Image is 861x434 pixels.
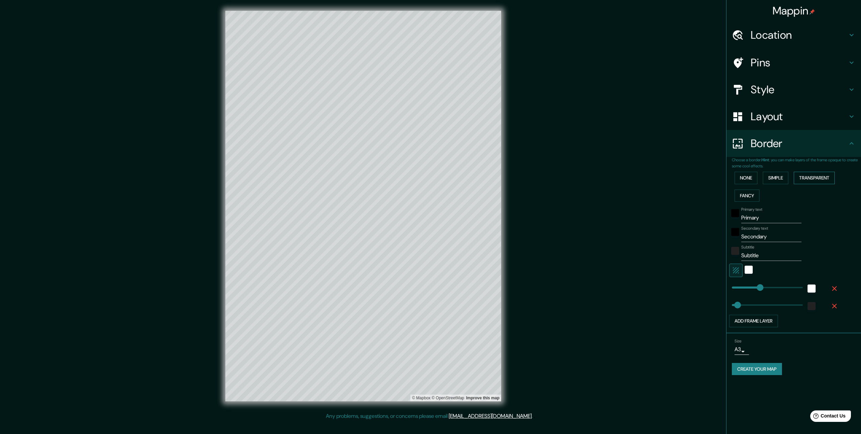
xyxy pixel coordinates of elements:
div: Pins [726,49,861,76]
a: Map feedback [466,396,499,400]
label: Size [735,338,742,344]
button: white [808,285,816,293]
button: Simple [763,172,788,184]
button: Transparent [794,172,835,184]
button: black [731,209,739,217]
a: [EMAIL_ADDRESS][DOMAIN_NAME] [449,412,532,420]
a: OpenStreetMap [432,396,464,400]
h4: Style [751,83,848,96]
button: black [731,228,739,236]
button: color-222222 [731,247,739,255]
div: Layout [726,103,861,130]
button: Create your map [732,363,782,375]
h4: Border [751,137,848,150]
p: Choose a border. : you can make layers of the frame opaque to create some cool effects. [732,157,861,169]
iframe: Help widget launcher [801,408,854,427]
h4: Mappin [773,4,815,18]
button: None [735,172,757,184]
label: Subtitle [741,244,754,250]
h4: Pins [751,56,848,69]
b: Hint [761,157,769,163]
h4: Location [751,28,848,42]
div: Style [726,76,861,103]
h4: Layout [751,110,848,123]
label: Primary text [741,207,762,212]
div: Border [726,130,861,157]
div: A3 [735,344,749,355]
div: . [534,412,535,420]
div: Location [726,22,861,48]
button: Fancy [735,190,759,202]
div: . [533,412,534,420]
button: Add frame layer [729,315,778,327]
button: white [745,266,753,274]
label: Secondary text [741,226,768,231]
a: Mapbox [412,396,430,400]
button: color-222222 [808,302,816,310]
p: Any problems, suggestions, or concerns please email . [326,412,533,420]
img: pin-icon.png [810,9,815,14]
